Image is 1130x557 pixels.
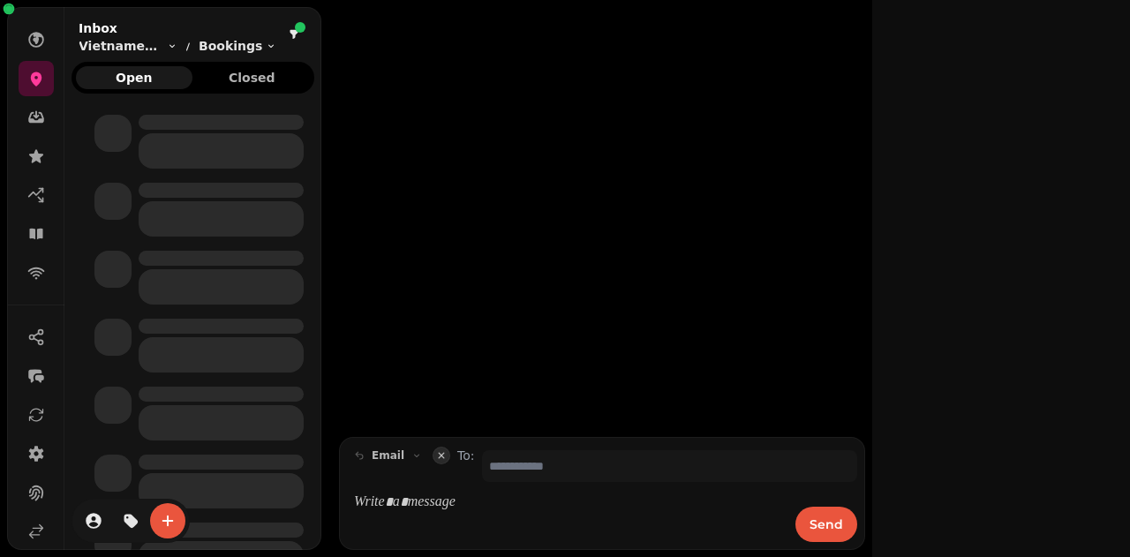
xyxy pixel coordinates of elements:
[208,72,297,84] span: Closed
[283,24,305,45] button: filter
[433,447,450,464] button: collapse
[347,445,429,466] button: email
[113,503,148,538] button: tag-thread
[199,37,276,55] button: Bookings
[90,72,178,84] span: Open
[810,518,843,531] span: Send
[79,19,276,37] h2: Inbox
[79,37,163,55] span: Vietnamese Street Kitchen, Bullring
[795,507,857,542] button: Send
[150,503,185,538] button: create-convo
[79,37,276,55] nav: breadcrumb
[457,447,474,482] label: To:
[79,37,177,55] button: Vietnamese Street Kitchen, Bullring
[76,66,192,89] button: Open
[194,66,311,89] button: Closed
